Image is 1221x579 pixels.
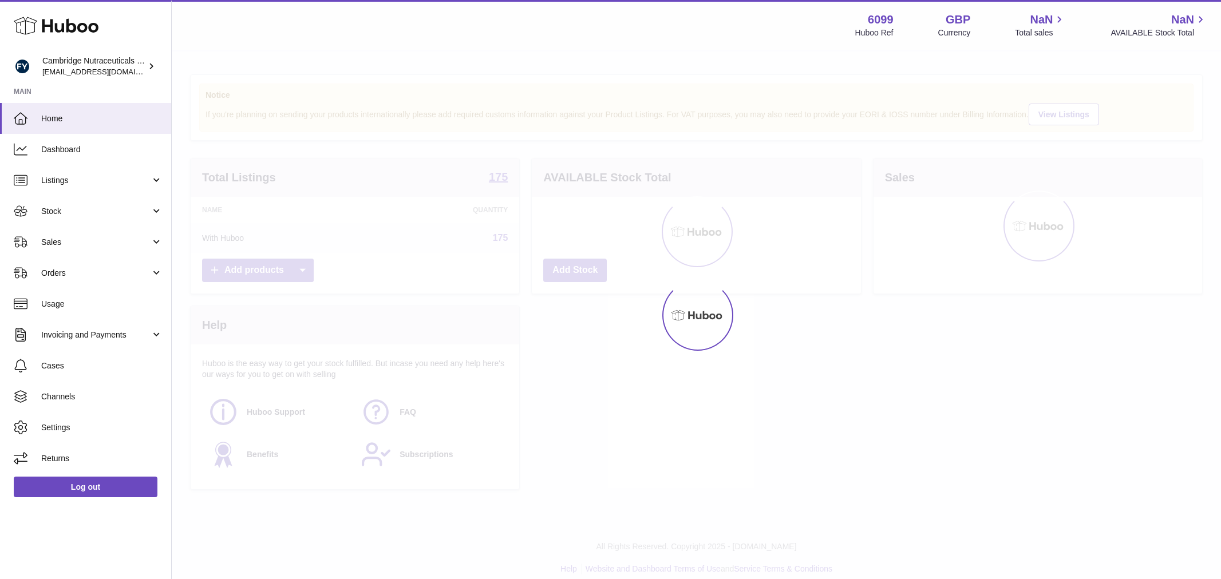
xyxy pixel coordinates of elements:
[1111,27,1207,38] span: AVAILABLE Stock Total
[41,268,151,279] span: Orders
[41,175,151,186] span: Listings
[1015,27,1066,38] span: Total sales
[1030,12,1053,27] span: NaN
[14,58,31,75] img: huboo@camnutra.com
[938,27,971,38] div: Currency
[868,12,894,27] strong: 6099
[855,27,894,38] div: Huboo Ref
[41,360,163,371] span: Cases
[1171,12,1194,27] span: NaN
[41,391,163,402] span: Channels
[42,55,145,77] div: Cambridge Nutraceuticals Ltd
[41,299,163,310] span: Usage
[41,422,163,433] span: Settings
[41,453,163,464] span: Returns
[1111,12,1207,38] a: NaN AVAILABLE Stock Total
[42,67,168,76] span: [EMAIL_ADDRESS][DOMAIN_NAME]
[41,330,151,340] span: Invoicing and Payments
[41,206,151,217] span: Stock
[41,144,163,155] span: Dashboard
[1015,12,1066,38] a: NaN Total sales
[946,12,970,27] strong: GBP
[14,477,157,497] a: Log out
[41,237,151,248] span: Sales
[41,113,163,124] span: Home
